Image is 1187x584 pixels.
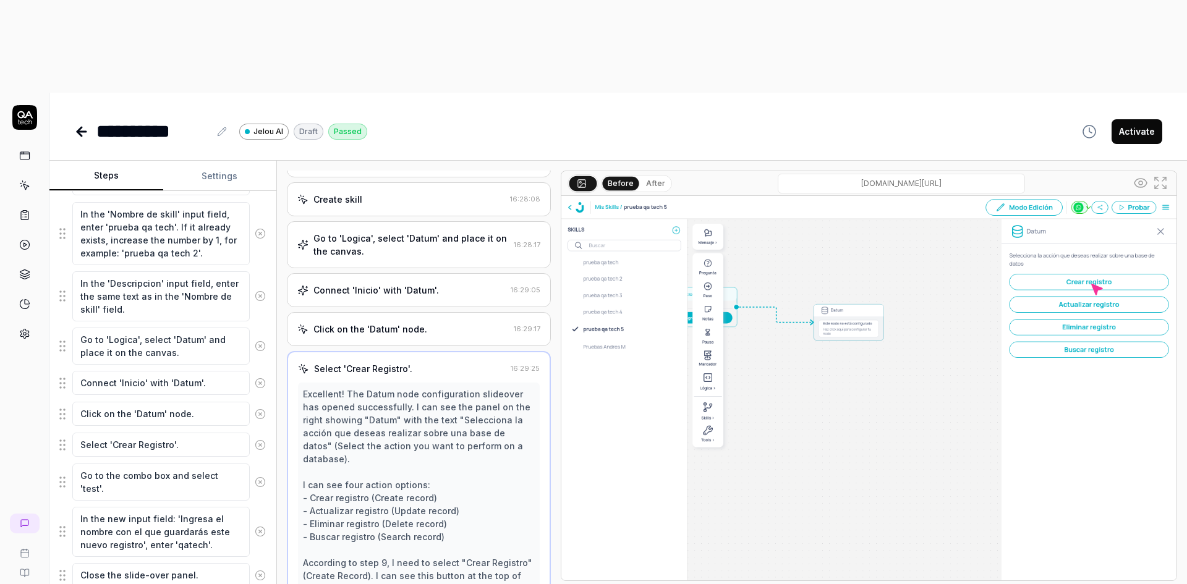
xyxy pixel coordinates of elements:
button: Remove step [250,402,271,426]
div: Suggestions [59,463,266,501]
time: 16:28:08 [510,195,540,203]
div: Go to 'Logica', select 'Datum' and place it on the canvas. [313,232,509,258]
button: View version history [1074,119,1104,144]
button: Remove step [250,284,271,308]
time: 16:29:17 [514,324,540,333]
div: Suggestions [59,432,266,458]
span: Jelou AI [253,126,283,137]
time: 16:29:05 [511,286,540,294]
a: Jelou AI [239,123,289,140]
img: Screenshot [561,196,1176,580]
a: Documentation [5,558,44,578]
button: Remove step [250,470,271,494]
div: Suggestions [59,327,266,365]
button: Before [603,176,639,190]
button: Remove step [250,221,271,246]
button: Remove step [250,519,271,544]
div: Draft [294,124,323,140]
div: Click on the 'Datum' node. [313,323,427,336]
button: Remove step [250,334,271,358]
a: Book a call with us [5,538,44,558]
div: Suggestions [59,506,266,557]
div: Select 'Crear Registro'. [314,362,412,375]
button: Show all interative elements [1131,173,1151,193]
button: Remove step [250,433,271,457]
button: Steps [49,161,163,191]
div: Suggestions [59,271,266,322]
div: Passed [328,124,367,140]
div: Connect 'Inicio' with 'Datum'. [313,284,439,297]
button: After [641,177,670,190]
div: Suggestions [59,401,266,427]
time: 16:29:25 [511,364,540,373]
time: 16:28:17 [514,240,540,249]
button: Settings [163,161,277,191]
button: Open in full screen [1151,173,1170,193]
a: New conversation [10,514,40,533]
div: Suggestions [59,201,266,266]
button: Activate [1112,119,1162,144]
button: Remove step [250,371,271,396]
div: Create skill [313,193,362,206]
div: Suggestions [59,370,266,396]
